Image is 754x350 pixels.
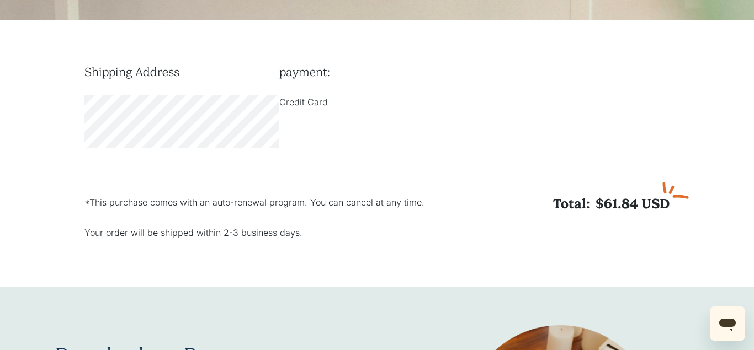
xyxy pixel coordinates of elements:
[84,64,279,79] h6: Shipping Address
[279,64,474,79] h6: payment:
[84,226,494,239] p: Your order will be shipped within 2-3 business days.
[494,196,670,212] h3: Total:
[84,196,494,209] p: *This purchase comes with an auto-renewal program. You can cancel at any time.
[279,95,474,109] p: Credit Card
[596,196,638,212] span: $61.84
[710,306,745,341] iframe: Button to launch messaging window
[641,196,670,212] span: USD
